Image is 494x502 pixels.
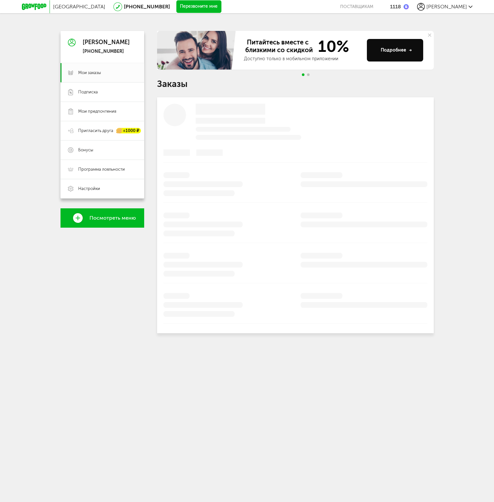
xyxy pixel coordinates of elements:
[426,4,467,10] span: [PERSON_NAME]
[302,73,304,76] span: Go to slide 1
[404,4,409,9] img: bonus_b.cdccf46.png
[83,49,130,54] div: [PHONE_NUMBER]
[78,128,113,134] span: Пригласить друга
[78,70,101,76] span: Мои заказы
[117,128,141,134] div: +1000 ₽
[381,47,412,53] div: Подробнее
[61,102,144,121] a: Мои предпочтения
[78,147,93,153] span: Бонусы
[61,160,144,179] a: Программа лояльности
[157,31,238,70] img: family-banner.579af9d.jpg
[307,73,310,76] span: Go to slide 2
[83,39,130,46] div: [PERSON_NAME]
[53,4,105,10] span: [GEOGRAPHIC_DATA]
[78,166,125,172] span: Программа лояльности
[61,208,144,228] a: Посмотреть меню
[61,140,144,160] a: Бонусы
[244,56,362,62] div: Доступно только в мобильном приложении
[89,215,136,221] span: Посмотреть меню
[314,38,349,54] span: 10%
[61,179,144,198] a: Настройки
[61,121,144,140] a: Пригласить друга +1000 ₽
[176,0,221,13] button: Перезвоните мне
[78,186,100,192] span: Настройки
[244,38,314,54] span: Питайтесь вместе с близкими со скидкой
[78,89,98,95] span: Подписка
[367,39,423,62] button: Подробнее
[78,109,116,114] span: Мои предпочтения
[61,63,144,82] a: Мои заказы
[157,80,434,88] h1: Заказы
[124,4,170,10] a: [PHONE_NUMBER]
[390,4,401,10] div: 1118
[61,82,144,102] a: Подписка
